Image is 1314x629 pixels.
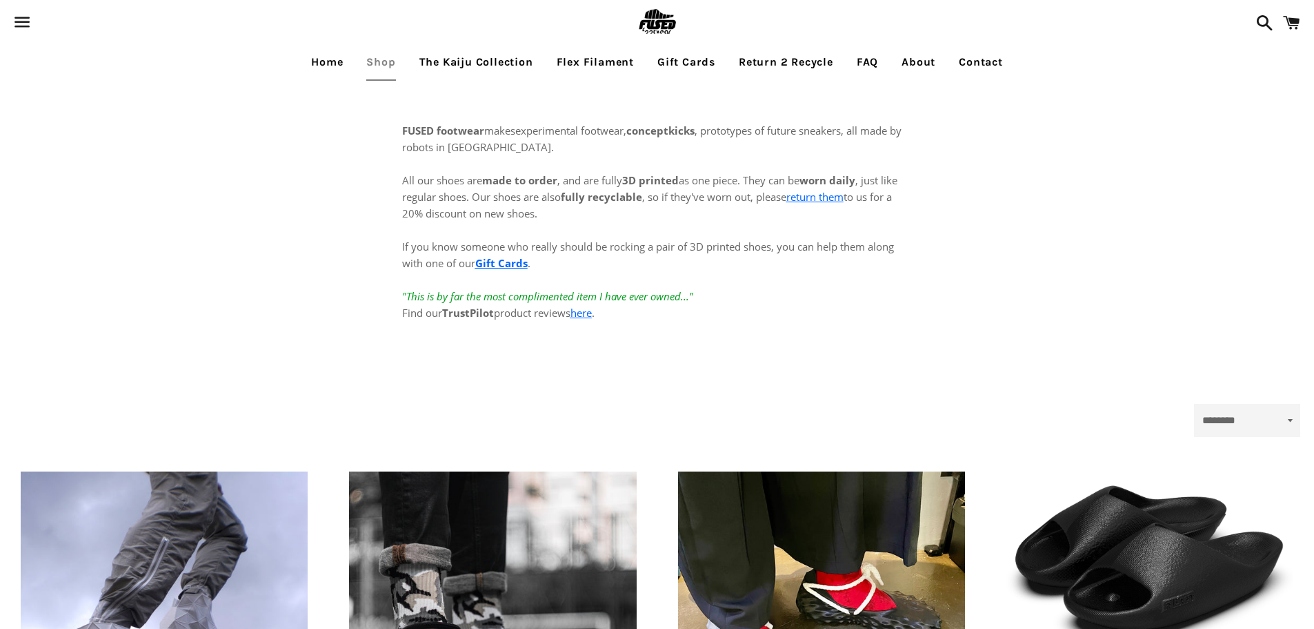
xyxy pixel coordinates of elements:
strong: 3D printed [622,173,679,187]
a: About [891,45,946,79]
strong: made to order [482,173,557,187]
span: experimental footwear, , prototypes of future sneakers, all made by robots in [GEOGRAPHIC_DATA]. [402,124,902,154]
a: Gift Cards [647,45,726,79]
p: All our shoes are , and are fully as one piece. They can be , just like regular shoes. Our shoes ... [402,155,913,321]
strong: FUSED footwear [402,124,484,137]
em: "This is by far the most complimented item I have ever owned..." [402,289,693,303]
a: Gift Cards [475,256,528,270]
a: Contact [948,45,1013,79]
span: makes [402,124,515,137]
a: FAQ [846,45,888,79]
strong: fully recyclable [561,190,642,204]
a: The Kaiju Collection [409,45,544,79]
strong: worn daily [799,173,855,187]
strong: TrustPilot [442,306,494,320]
a: Home [301,45,353,79]
a: return them [786,190,844,204]
a: Flex Filament [546,45,644,79]
a: here [570,306,592,320]
a: Shop [356,45,406,79]
a: Return 2 Recycle [728,45,844,79]
strong: conceptkicks [626,124,695,137]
